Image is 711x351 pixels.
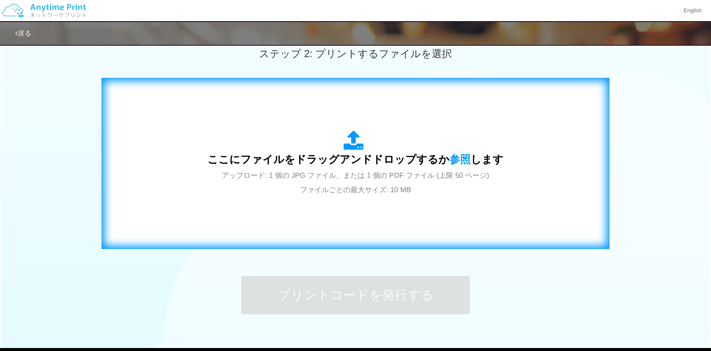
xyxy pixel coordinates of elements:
[207,153,504,165] span: ここにファイルをドラッグアンドドロップするか します
[222,171,489,194] span: アップロード: 1 個の JPG ファイル、または 1 個の PDF ファイル (上限 50 ページ) ファイルごとの最大サイズ: 10 MB
[15,30,31,37] a: 戻る
[259,48,452,59] span: ステップ 2: プリントするファイルを選択
[449,153,471,165] span: 参照
[241,276,470,314] button: プリントコードを発行する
